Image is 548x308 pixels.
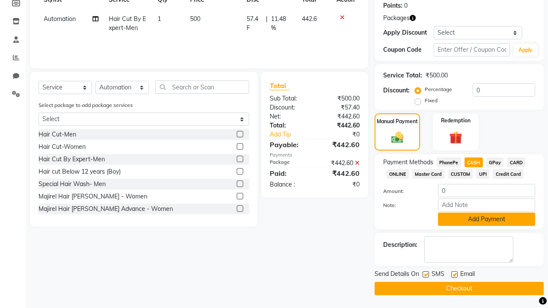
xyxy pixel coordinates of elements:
[383,14,410,23] span: Packages
[448,169,473,179] span: CUSTOM
[425,86,452,93] label: Percentage
[375,282,544,295] button: Checkout
[263,168,315,178] div: Paid:
[158,15,161,23] span: 1
[263,103,315,112] div: Discount:
[441,117,471,124] label: Redemption
[476,169,489,179] span: UPI
[315,121,366,130] div: ₹442.60
[39,204,173,213] div: Majirel Hair [PERSON_NAME] Advance - Women
[39,101,133,109] label: Select package to add package services
[383,71,422,80] div: Service Total:
[155,80,249,94] input: Search or Scan
[377,118,418,125] label: Manual Payment
[315,180,366,189] div: ₹0
[387,130,408,145] img: _cash.svg
[109,15,146,32] span: Hair Cut By Expert-Men
[315,112,366,121] div: ₹442.60
[263,139,315,150] div: Payable:
[39,155,105,164] div: Hair Cut By Expert-Men
[315,94,366,103] div: ₹500.00
[263,130,323,139] a: Add Tip
[263,121,315,130] div: Total:
[315,139,366,150] div: ₹442.60
[465,157,483,167] span: CASH
[375,269,419,280] span: Send Details On
[39,130,76,139] div: Hair Cut-Men
[302,15,317,23] span: 442.6
[44,15,76,23] span: Automation
[437,157,461,167] span: PhonePe
[247,15,262,33] span: 57.4 F
[39,167,121,176] div: Hair cut Below 12 years (Boy)
[270,81,289,90] span: Total
[404,1,408,10] div: 0
[263,180,315,189] div: Balance :
[486,157,504,167] span: GPay
[315,103,366,112] div: ₹57.40
[190,15,200,23] span: 500
[434,43,510,56] input: Enter Offer / Coupon Code
[432,269,444,280] span: SMS
[271,15,292,33] span: 11.48 %
[438,184,535,197] input: Amount
[513,44,538,56] button: Apply
[263,112,315,121] div: Net:
[426,71,448,80] div: ₹500.00
[377,187,432,195] label: Amount:
[438,198,535,212] input: Add Note
[263,94,315,103] div: Sub Total:
[377,201,432,209] label: Note:
[387,169,409,179] span: ONLINE
[383,45,434,54] div: Coupon Code
[412,169,445,179] span: Master Card
[460,269,475,280] span: Email
[383,240,417,249] div: Description:
[39,192,147,201] div: Majirel Hair [PERSON_NAME] - Women
[270,151,360,159] div: Payments
[315,159,366,168] div: ₹442.60
[266,15,268,33] span: |
[39,142,86,151] div: Hair Cut-Women
[445,130,467,146] img: _gift.svg
[39,180,106,189] div: Special Hair Wash- Men
[425,97,438,104] label: Fixed
[438,213,535,226] button: Add Payment
[383,1,402,10] div: Points:
[383,86,410,95] div: Discount:
[315,168,366,178] div: ₹442.60
[323,130,366,139] div: ₹0
[383,158,433,167] span: Payment Methods
[263,159,315,168] div: Package
[383,28,434,37] div: Apply Discount
[493,169,524,179] span: Credit Card
[507,157,525,167] span: CARD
